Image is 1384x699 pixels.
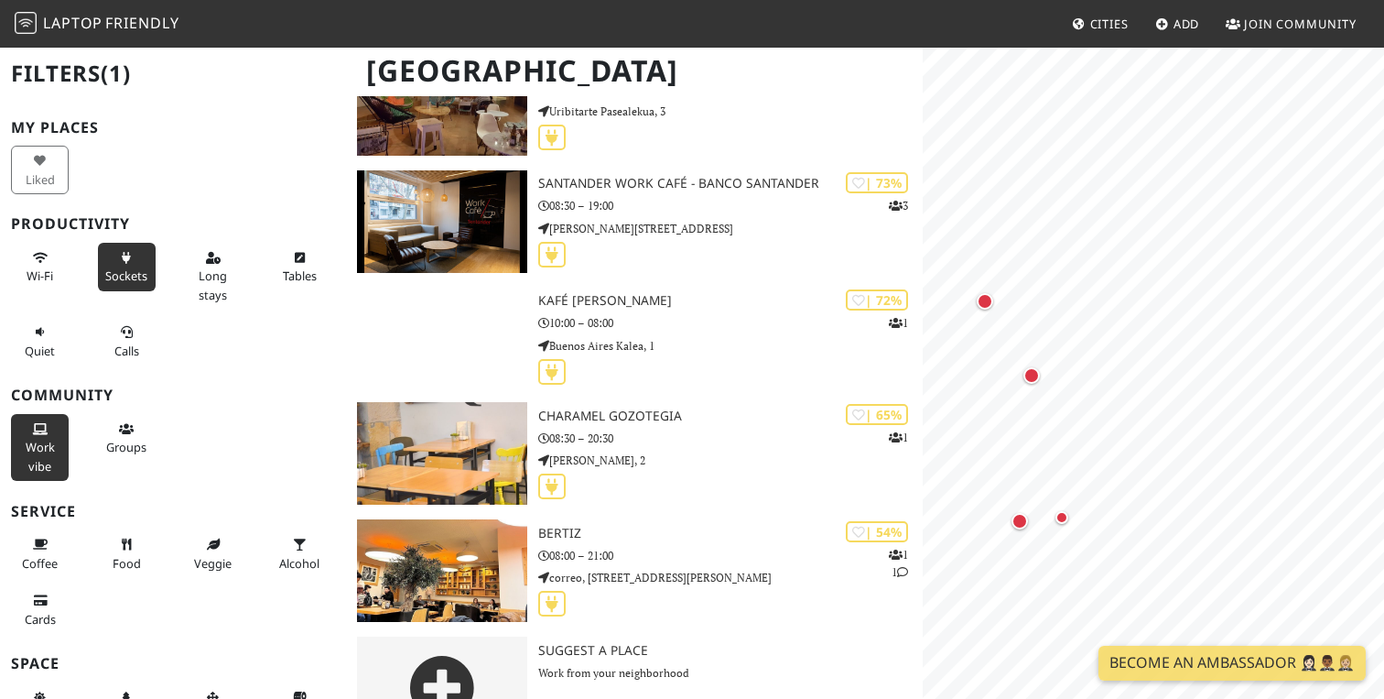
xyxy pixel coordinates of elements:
a: | 72% 1 Kafé [PERSON_NAME] 10:00 – 08:00 Buenos Aires Kalea, 1 [346,288,923,388]
h3: Charamel Gozotegia [538,409,923,424]
p: Work from your neighborhood [538,664,923,682]
p: 1 1 [889,546,908,581]
img: Santander Work Café - Banco Santander [357,170,527,273]
h1: [GEOGRAPHIC_DATA] [351,46,919,96]
div: Map marker [1011,513,1035,537]
a: Add [1148,7,1207,40]
div: Map marker [1055,511,1077,533]
span: Credit cards [25,611,56,628]
span: Video/audio calls [114,343,139,359]
button: Cards [11,585,69,634]
button: Quiet [11,317,69,366]
span: People working [26,439,55,474]
button: Tables [271,243,329,291]
button: Wi-Fi [11,243,69,291]
h3: Space [11,655,335,672]
img: Bertiz [357,519,527,622]
p: 1 [889,314,908,332]
button: Calls [98,317,156,366]
span: Food [113,555,141,572]
button: Groups [98,414,156,463]
a: Bertiz | 54% 11 Bertiz 08:00 – 21:00 correo, [STREET_ADDRESS][PERSON_NAME] [346,519,923,622]
div: Map marker [977,293,1000,317]
p: 10:00 – 08:00 [538,314,923,332]
span: Work-friendly tables [283,268,317,284]
img: Charamel Gozotegia [357,402,527,505]
h3: Productivity [11,215,335,233]
a: Santander Work Café - Banco Santander | 73% 3 Santander Work Café - Banco Santander 08:30 – 19:00... [346,170,923,273]
button: Long stays [184,243,242,310]
div: | 72% [846,289,908,311]
h3: Bertiz [538,526,923,541]
div: | 65% [846,404,908,425]
span: Long stays [199,268,227,302]
span: Coffee [22,555,58,572]
div: | 54% [846,521,908,542]
h3: Service [11,503,335,520]
span: Veggie [194,555,232,572]
p: 08:00 – 21:00 [538,547,923,564]
a: Join Community [1218,7,1364,40]
span: Alcohol [279,555,319,572]
button: Veggie [184,530,242,578]
p: Buenos Aires Kalea, 1 [538,337,923,355]
button: Alcohol [271,530,329,578]
span: Laptop [43,13,103,33]
h2: Filters [11,46,335,102]
div: | 73% [846,172,908,193]
a: Charamel Gozotegia | 65% 1 Charamel Gozotegia 08:30 – 20:30 [PERSON_NAME], 2 [346,402,923,505]
button: Coffee [11,530,69,578]
p: [PERSON_NAME][STREET_ADDRESS] [538,220,923,237]
h3: Suggest a Place [538,643,923,659]
span: Cities [1090,16,1129,32]
h3: My Places [11,119,335,137]
p: correo, [STREET_ADDRESS][PERSON_NAME] [538,569,923,586]
h3: Santander Work Café - Banco Santander [538,176,923,191]
span: Stable Wi-Fi [27,268,53,284]
button: Food [98,530,156,578]
h3: Community [11,387,335,404]
div: Map marker [1023,367,1047,391]
span: Quiet [25,343,55,359]
a: Cities [1065,7,1136,40]
h3: Kafé [PERSON_NAME] [538,293,923,309]
a: LaptopFriendly LaptopFriendly [15,8,179,40]
button: Sockets [98,243,156,291]
p: 1 [889,429,908,446]
p: 3 [889,197,908,214]
span: Friendly [105,13,178,33]
span: Join Community [1244,16,1357,32]
span: (1) [101,58,131,88]
span: Group tables [106,439,146,455]
p: 08:30 – 20:30 [538,430,923,447]
span: Add [1173,16,1200,32]
p: [PERSON_NAME], 2 [538,452,923,469]
img: LaptopFriendly [15,12,37,34]
span: Power sockets [105,268,147,284]
p: 08:30 – 19:00 [538,197,923,214]
button: Work vibe [11,414,69,481]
